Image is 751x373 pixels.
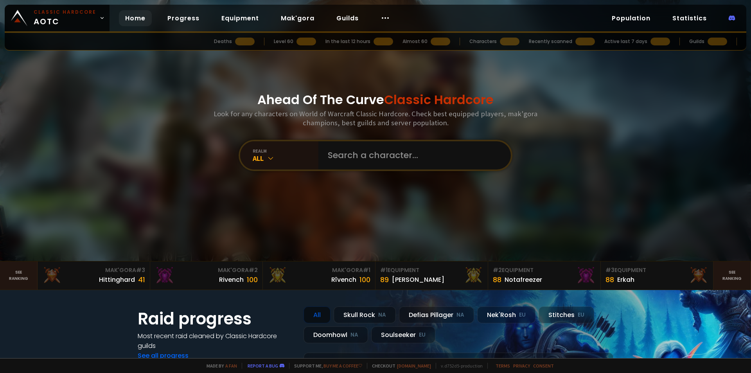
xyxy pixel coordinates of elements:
[225,363,237,369] a: a fan
[202,363,237,369] span: Made by
[380,274,389,285] div: 89
[533,363,554,369] a: Consent
[513,363,530,369] a: Privacy
[456,311,464,319] small: NA
[215,10,265,26] a: Equipment
[210,109,541,127] h3: Look for any characters on World of Warcraft Classic Hardcore. Check best equipped players, mak'g...
[214,38,232,45] div: Deaths
[375,261,488,290] a: #1Equipment89[PERSON_NAME]
[325,38,370,45] div: In the last 12 hours
[378,311,386,319] small: NA
[493,266,502,274] span: # 2
[605,266,614,274] span: # 3
[274,38,293,45] div: Level 60
[605,274,614,285] div: 88
[371,326,435,343] div: Soulseeker
[419,331,426,339] small: EU
[138,331,294,351] h4: Most recent raid cleaned by Classic Hardcore guilds
[529,38,572,45] div: Recently scanned
[519,311,526,319] small: EU
[150,261,263,290] a: Mak'Gora#2Rivench100
[38,261,150,290] a: Mak'Gora#3Hittinghard41
[477,306,535,323] div: Nek'Rosh
[402,38,428,45] div: Almost 60
[617,275,634,285] div: Erkah
[605,10,657,26] a: Population
[380,266,388,274] span: # 1
[493,266,596,274] div: Equipment
[5,5,110,31] a: Classic HardcoreAOTC
[219,275,244,285] div: Rivench
[99,275,135,285] div: Hittinghard
[334,306,396,323] div: Skull Rock
[713,261,751,290] a: Seeranking
[488,261,601,290] a: #2Equipment88Notafreezer
[539,306,594,323] div: Stitches
[268,266,370,274] div: Mak'Gora
[304,326,368,343] div: Doomhowl
[505,275,542,285] div: Notafreezer
[275,10,321,26] a: Mak'gora
[384,91,494,108] span: Classic Hardcore
[253,148,318,154] div: realm
[247,274,258,285] div: 100
[289,363,362,369] span: Support me,
[469,38,497,45] div: Characters
[119,10,152,26] a: Home
[42,266,145,274] div: Mak'Gora
[666,10,713,26] a: Statistics
[161,10,206,26] a: Progress
[604,38,647,45] div: Active last 7 days
[304,306,331,323] div: All
[493,274,501,285] div: 88
[330,10,365,26] a: Guilds
[323,363,362,369] a: Buy me a coffee
[367,363,431,369] span: Checkout
[350,331,358,339] small: NA
[136,266,145,274] span: # 3
[689,38,704,45] div: Guilds
[578,311,584,319] small: EU
[155,266,258,274] div: Mak'Gora
[34,9,96,27] span: AOTC
[605,266,708,274] div: Equipment
[257,90,494,109] h1: Ahead Of The Curve
[436,363,483,369] span: v. d752d5 - production
[331,275,356,285] div: Rîvench
[392,275,444,285] div: [PERSON_NAME]
[138,306,294,331] h1: Raid progress
[323,141,501,169] input: Search a character...
[249,266,258,274] span: # 2
[363,266,370,274] span: # 1
[397,363,431,369] a: [DOMAIN_NAME]
[253,154,318,163] div: All
[138,274,145,285] div: 41
[601,261,713,290] a: #3Equipment88Erkah
[34,9,96,16] small: Classic Hardcore
[496,363,510,369] a: Terms
[138,351,189,360] a: See all progress
[263,261,375,290] a: Mak'Gora#1Rîvench100
[359,274,370,285] div: 100
[380,266,483,274] div: Equipment
[248,363,278,369] a: Report a bug
[399,306,474,323] div: Defias Pillager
